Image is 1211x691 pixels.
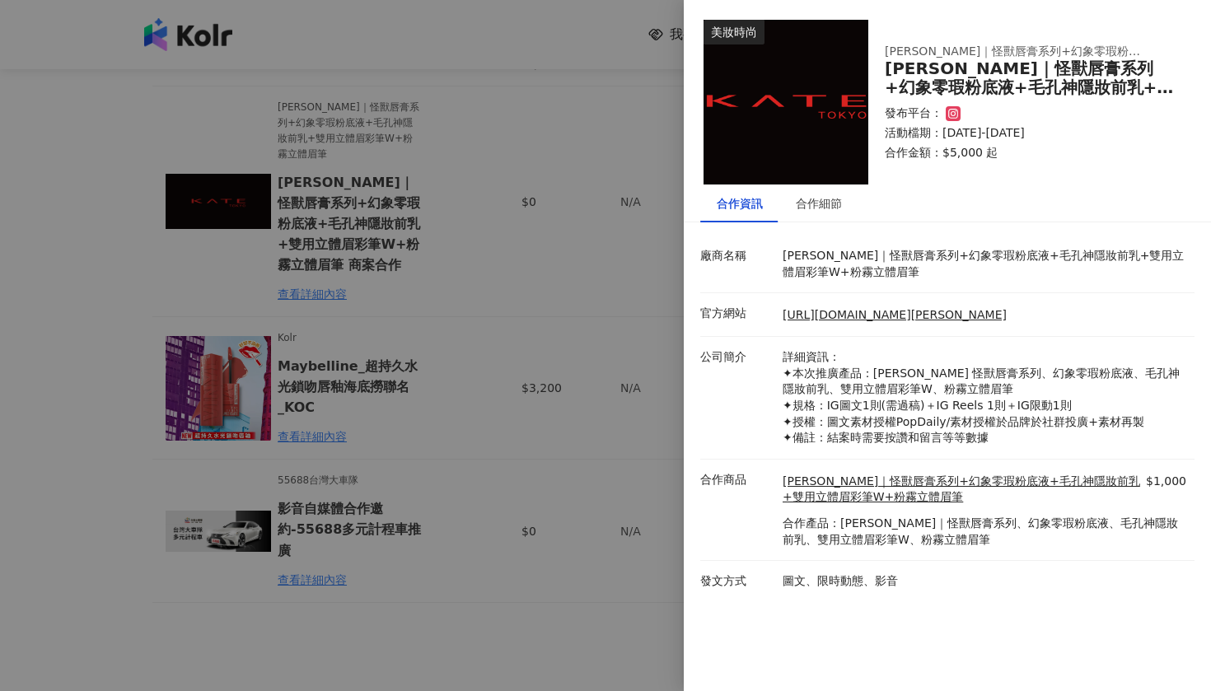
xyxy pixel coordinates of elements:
[700,248,774,264] p: 廠商名稱
[700,573,774,590] p: 發文方式
[783,248,1186,280] p: [PERSON_NAME]｜怪獸唇膏系列+幻象零瑕粉底液+毛孔神隱妝前乳+雙用立體眉彩筆W+粉霧立體眉筆
[885,44,1148,60] div: [PERSON_NAME]｜怪獸唇膏系列+幻象零瑕粉底液+毛孔神隱妝前乳+雙用立體眉彩筆W+粉霧立體眉筆
[700,349,774,366] p: 公司簡介
[700,472,774,488] p: 合作商品
[885,105,942,122] p: 發布平台：
[783,573,1186,590] p: 圖文、限時動態、影音
[885,59,1175,97] div: [PERSON_NAME]｜怪獸唇膏系列+幻象零瑕粉底液+毛孔神隱妝前乳+雙用立體眉彩筆W+粉霧立體眉筆 商案合作
[717,194,763,212] div: 合作資訊
[783,474,1143,506] a: [PERSON_NAME]｜怪獸唇膏系列+幻象零瑕粉底液+毛孔神隱妝前乳+雙用立體眉彩筆W+粉霧立體眉筆
[783,516,1186,548] p: 合作產品：[PERSON_NAME]｜怪獸唇膏系列、幻象零瑕粉底液、毛孔神隱妝前乳、雙用立體眉彩筆W、粉霧立體眉筆
[783,349,1186,446] p: 詳細資訊： ✦本次推廣產品：[PERSON_NAME] 怪獸唇膏系列、幻象零瑕粉底液、毛孔神隱妝前乳、雙用立體眉彩筆W、粉霧立體眉筆 ✦規格：IG圖文1則(需過稿)＋IG Reels 1則＋IG...
[700,306,774,322] p: 官方網站
[704,20,764,44] div: 美妝時尚
[704,20,868,184] img: KATE｜怪獸唇膏系列+幻象零瑕粉底液+毛孔神隱妝前乳+雙用立體眉彩筆W+粉霧立體眉筆
[796,194,842,212] div: 合作細節
[885,125,1175,142] p: 活動檔期：[DATE]-[DATE]
[783,308,1007,321] a: [URL][DOMAIN_NAME][PERSON_NAME]
[885,145,1175,161] p: 合作金額： $5,000 起
[1146,474,1186,506] p: $1,000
